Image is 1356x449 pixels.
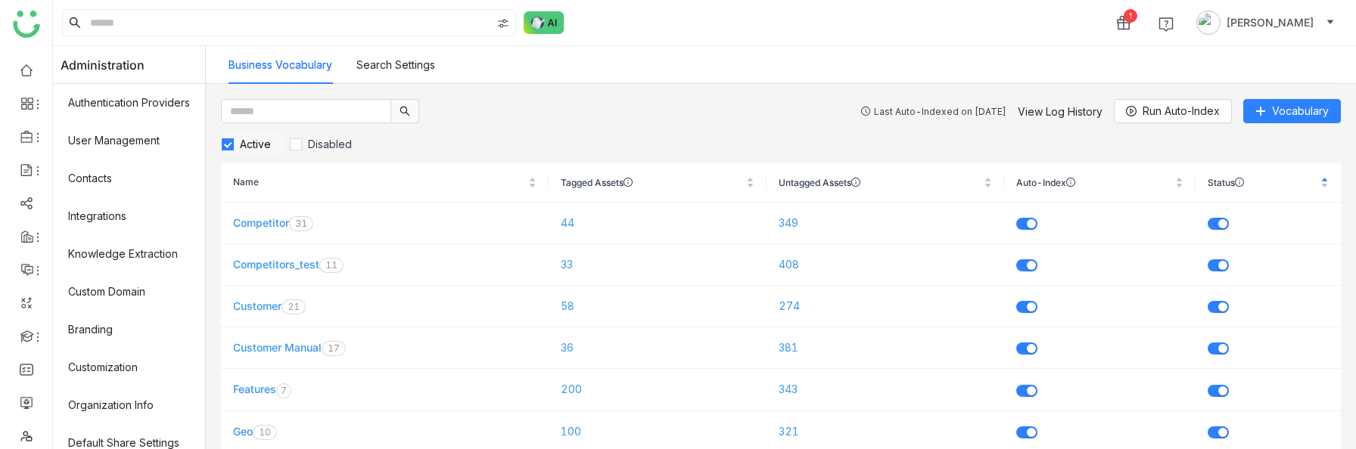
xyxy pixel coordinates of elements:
[1243,99,1341,123] button: Vocabulary
[53,197,205,235] a: Integrations
[319,258,344,273] nz-badge-sup: 11
[767,369,1004,410] td: 343
[524,11,564,34] img: ask-buddy-normal.svg
[289,216,313,231] nz-badge-sup: 31
[302,138,358,150] span: Disabled
[1227,14,1314,31] span: [PERSON_NAME]
[1016,178,1172,187] span: Auto-Index
[53,122,205,159] a: User Management
[1143,103,1220,119] span: Run Auto-Index
[874,106,1006,117] div: Last Auto-Indexed on [DATE]
[1018,105,1103,118] a: View Log History
[253,425,277,440] nz-badge-sup: 10
[1272,103,1329,119] span: Vocabulary
[53,84,205,122] a: Authentication Providers
[549,286,766,327] td: 58
[53,159,205,197] a: Contacts
[328,341,334,356] p: 1
[53,386,205,424] a: Organization Info
[779,178,981,187] span: Untagged Assets
[233,425,253,438] a: Geo
[549,203,766,244] td: 44
[229,58,332,71] a: Business Vocabulary
[1196,11,1221,35] img: avatar
[767,327,1004,369] td: 381
[53,273,205,311] a: Custom Domain
[53,348,205,386] a: Customization
[281,383,287,398] p: 7
[767,203,1004,244] td: 349
[322,341,346,356] nz-badge-sup: 17
[1159,17,1174,32] img: help.svg
[334,341,340,356] p: 7
[233,299,281,312] a: Customer
[233,258,319,271] a: Competitors_test
[295,216,301,231] p: 3
[233,382,276,395] a: Features
[281,299,306,314] nz-badge-sup: 21
[276,383,291,398] nz-badge-sup: 7
[233,341,322,354] a: Customer Manual
[331,258,337,273] p: 1
[1114,99,1232,123] button: Run Auto-Index
[325,258,331,273] p: 1
[767,244,1004,286] td: 408
[561,178,742,187] span: Tagged Assets
[53,235,205,273] a: Knowledge Extraction
[259,425,265,440] p: 1
[294,299,300,314] p: 1
[549,369,766,410] td: 200
[288,299,294,314] p: 2
[234,138,277,150] span: Active
[497,17,509,29] img: search-type.svg
[233,216,289,229] a: Competitor
[265,425,271,440] p: 0
[1124,9,1137,23] div: 1
[549,244,766,286] td: 33
[1193,11,1338,35] button: [PERSON_NAME]
[301,216,307,231] p: 1
[53,311,205,348] a: Branding
[13,11,40,38] img: logo
[61,46,145,84] span: Administration
[356,58,435,71] a: Search Settings
[767,286,1004,327] td: 274
[549,327,766,369] td: 36
[1208,178,1317,187] span: Status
